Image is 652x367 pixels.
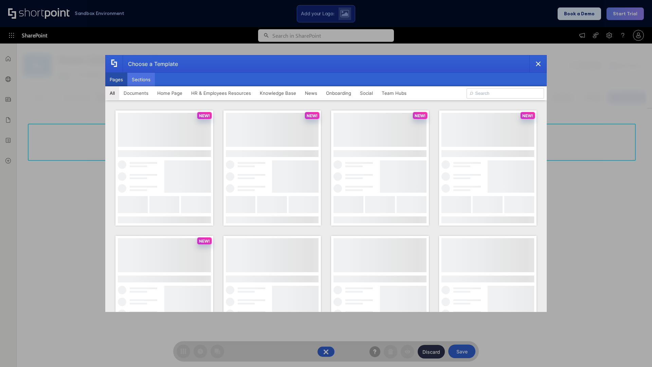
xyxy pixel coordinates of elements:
[522,113,533,118] p: NEW!
[415,113,425,118] p: NEW!
[127,73,155,86] button: Sections
[377,86,411,100] button: Team Hubs
[105,86,119,100] button: All
[618,334,652,367] iframe: Chat Widget
[153,86,187,100] button: Home Page
[301,86,322,100] button: News
[307,113,318,118] p: NEW!
[467,88,544,99] input: Search
[322,86,356,100] button: Onboarding
[105,55,547,312] div: template selector
[123,55,178,72] div: Choose a Template
[199,239,210,244] p: NEW!
[105,73,127,86] button: Pages
[356,86,377,100] button: Social
[187,86,255,100] button: HR & Employees Resources
[119,86,153,100] button: Documents
[255,86,301,100] button: Knowledge Base
[199,113,210,118] p: NEW!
